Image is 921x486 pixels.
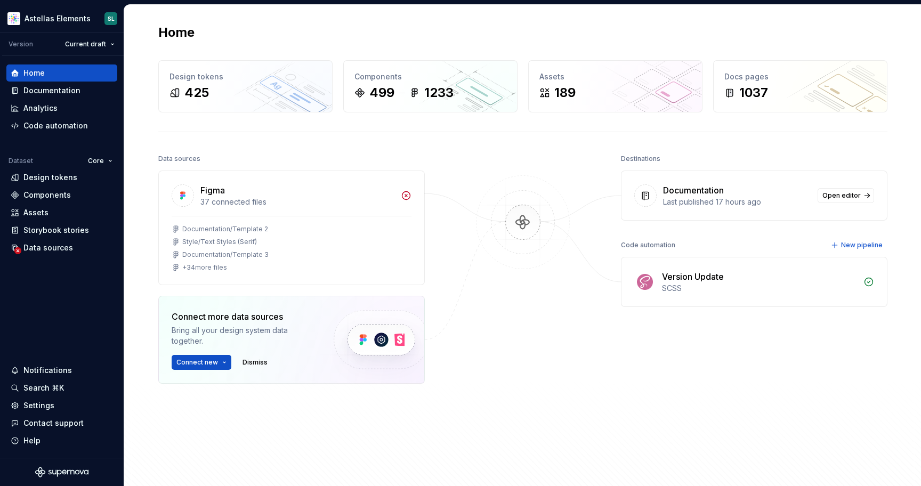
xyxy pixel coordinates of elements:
div: Analytics [23,103,58,114]
div: Components [354,71,506,82]
a: Data sources [6,239,117,256]
div: + 34 more files [182,263,227,272]
button: Search ⌘K [6,379,117,396]
div: 499 [369,84,394,101]
div: Home [23,68,45,78]
div: Help [23,435,41,446]
button: Connect new [172,355,231,370]
a: Code automation [6,117,117,134]
div: Code automation [23,120,88,131]
div: SL [108,14,115,23]
a: Design tokens425 [158,60,333,112]
div: Bring all your design system data together. [172,325,316,346]
a: Components [6,187,117,204]
div: SCSS [662,283,857,294]
div: Assets [23,207,49,218]
div: Contact support [23,418,84,428]
span: Open editor [822,191,861,200]
div: Documentation/Template 2 [182,225,268,233]
div: Code automation [621,238,675,253]
span: Current draft [65,40,106,48]
button: Notifications [6,362,117,379]
div: Version Update [662,270,724,283]
div: Documentation/Template 3 [182,250,269,259]
img: b2369ad3-f38c-46c1-b2a2-f2452fdbdcd2.png [7,12,20,25]
button: Astellas ElementsSL [2,7,122,30]
button: Help [6,432,117,449]
a: Docs pages1037 [713,60,887,112]
a: Design tokens [6,169,117,186]
a: Settings [6,397,117,414]
div: Last published 17 hours ago [663,197,811,207]
div: 189 [554,84,576,101]
a: Assets [6,204,117,221]
span: Core [88,157,104,165]
span: New pipeline [841,241,883,249]
div: Notifications [23,365,72,376]
div: Assets [539,71,691,82]
div: Design tokens [169,71,321,82]
a: Documentation [6,82,117,99]
div: 425 [184,84,209,101]
a: Components4991233 [343,60,518,112]
button: Dismiss [238,355,272,370]
div: Data sources [23,242,73,253]
button: Contact support [6,415,117,432]
button: Current draft [60,37,119,52]
div: Dataset [9,157,33,165]
div: Astellas Elements [25,13,91,24]
div: Version [9,40,33,48]
div: Docs pages [724,71,876,82]
div: 1037 [739,84,768,101]
div: Search ⌘K [23,383,64,393]
a: Storybook stories [6,222,117,239]
a: Analytics [6,100,117,117]
a: Assets189 [528,60,702,112]
div: Figma [200,184,225,197]
button: New pipeline [828,238,887,253]
div: 1233 [424,84,454,101]
div: Storybook stories [23,225,89,236]
a: Figma37 connected filesDocumentation/Template 2Style/Text Styles (Serif)Documentation/Template 3+... [158,171,425,285]
div: Connect more data sources [172,310,316,323]
div: Data sources [158,151,200,166]
div: Destinations [621,151,660,166]
h2: Home [158,24,195,41]
div: Documentation [663,184,724,197]
a: Open editor [818,188,874,203]
a: Home [6,64,117,82]
button: Core [83,153,117,168]
div: Documentation [23,85,80,96]
div: Settings [23,400,54,411]
div: Components [23,190,71,200]
div: Style/Text Styles (Serif) [182,238,257,246]
span: Dismiss [243,358,268,367]
div: 37 connected files [200,197,394,207]
svg: Supernova Logo [35,467,88,477]
span: Connect new [176,358,218,367]
div: Design tokens [23,172,77,183]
